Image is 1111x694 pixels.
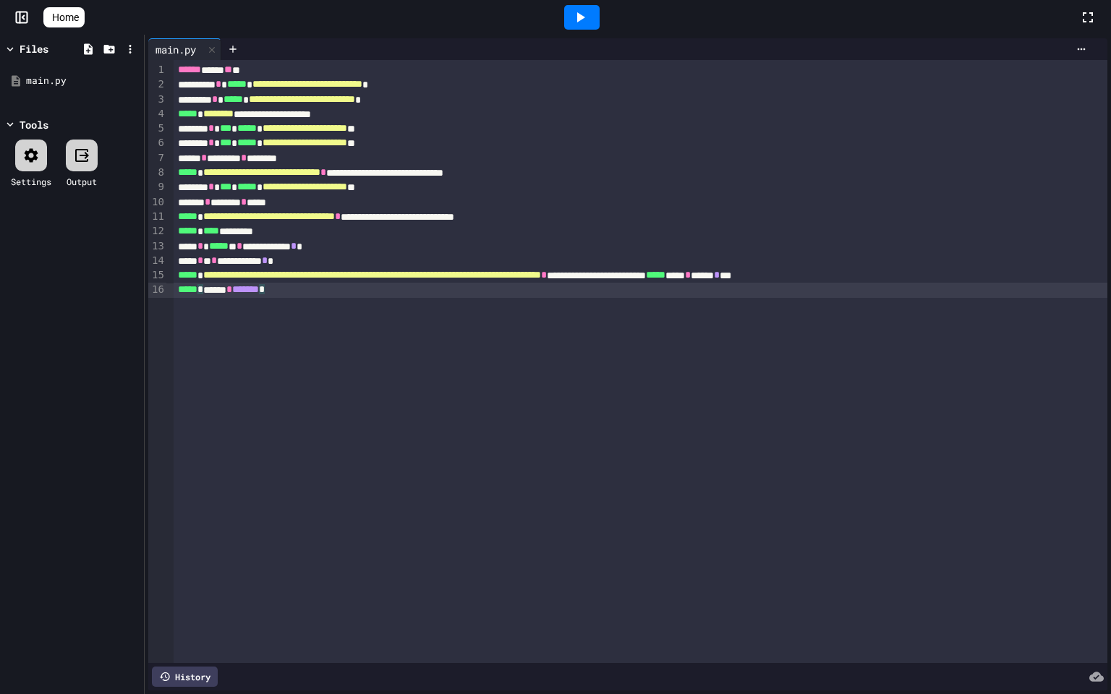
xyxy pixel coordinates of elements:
[20,41,48,56] div: Files
[148,180,166,194] div: 9
[148,38,221,60] div: main.py
[148,166,166,180] div: 8
[148,151,166,166] div: 7
[148,93,166,107] div: 3
[11,175,51,188] div: Settings
[67,175,97,188] div: Output
[148,77,166,92] div: 2
[52,10,79,25] span: Home
[148,210,166,224] div: 11
[148,283,166,297] div: 16
[148,107,166,121] div: 4
[148,224,166,239] div: 12
[148,42,203,57] div: main.py
[152,667,218,687] div: History
[148,239,166,254] div: 13
[148,268,166,283] div: 15
[148,195,166,210] div: 10
[148,254,166,268] div: 14
[148,121,166,136] div: 5
[26,74,139,88] div: main.py
[148,63,166,77] div: 1
[43,7,85,27] a: Home
[148,136,166,150] div: 6
[20,117,48,132] div: Tools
